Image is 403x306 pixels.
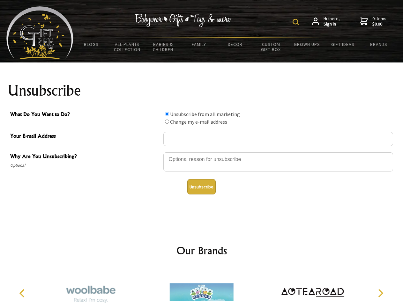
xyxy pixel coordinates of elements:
[373,286,387,300] button: Next
[217,38,253,51] a: Decor
[165,112,169,116] input: What Do You Want to Do?
[293,19,299,25] img: product search
[135,14,231,27] img: Babywear - Gifts - Toys & more
[6,6,73,59] img: Babyware - Gifts - Toys and more...
[170,119,227,125] label: Change my e-mail address
[312,16,340,27] a: Hi there,Sign in
[324,21,340,27] strong: Sign in
[360,16,386,27] a: 0 items$0.00
[163,152,393,171] textarea: Why Are You Unsubscribing?
[372,16,386,27] span: 0 items
[324,16,340,27] span: Hi there,
[170,111,240,117] label: Unsubscribe from all marketing
[13,243,391,258] h2: Our Brands
[181,38,217,51] a: Family
[361,38,397,51] a: Brands
[8,83,396,98] h1: Unsubscribe
[16,286,30,300] button: Previous
[289,38,325,51] a: Grown Ups
[187,179,216,194] button: Unsubscribe
[145,38,181,56] a: Babies & Children
[325,38,361,51] a: Gift Ideas
[10,110,160,120] span: What Do You Want to Do?
[109,38,146,56] a: All Plants Collection
[73,38,109,51] a: BLOGS
[165,120,169,124] input: What Do You Want to Do?
[10,152,160,162] span: Why Are You Unsubscribing?
[372,21,386,27] strong: $0.00
[10,162,160,169] span: Optional
[163,132,393,146] input: Your E-mail Address
[10,132,160,141] span: Your E-mail Address
[253,38,289,56] a: Custom Gift Box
